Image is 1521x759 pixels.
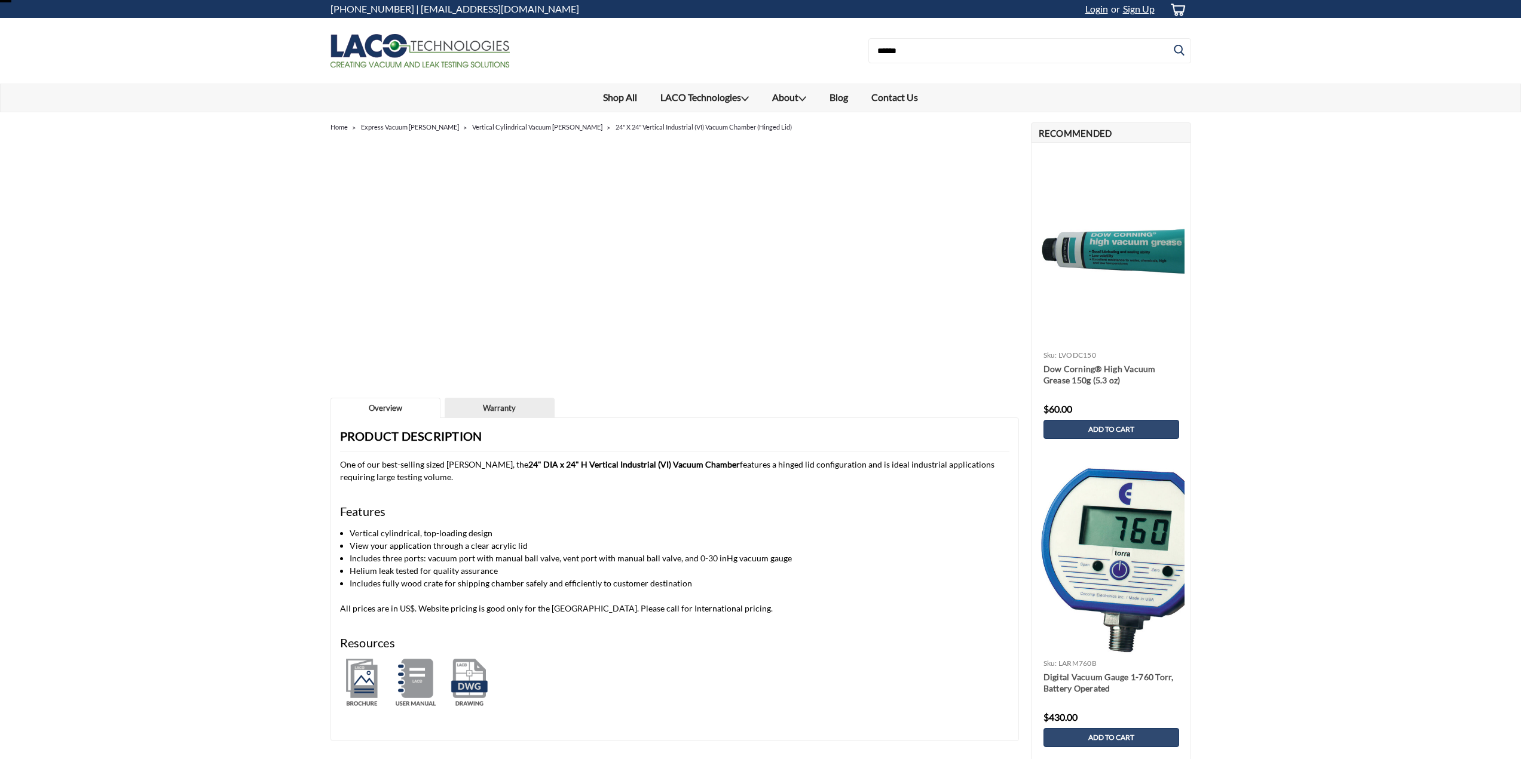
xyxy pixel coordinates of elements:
strong: 24" DIA x 24" H Vertical Industrial (VI) Vacuum Chamber [528,459,740,469]
p: All prices are in US$. Website pricing is good only for the [GEOGRAPHIC_DATA]. Please call for In... [340,602,1009,614]
img: Digital Vacuum Gauge 1-760 Torr, Battery Operated [1038,466,1214,654]
img: https://cdn11.bigcommerce.com/s-fsqecafu8p/product_images/uploaded_images/user-manual-thumbnails.... [394,658,437,706]
span: $430.00 [1043,711,1078,723]
span: sku: [1043,351,1057,359]
h4: Resources [340,634,1009,652]
a: Industrial Vacuum Chambers [340,676,383,686]
h2: Recommended [1031,122,1191,143]
a: Add to Cart [1043,420,1179,439]
img: Dow Corning® High Vacuum Grease 150g (5.3 oz) [1038,214,1226,290]
a: Overview [330,398,440,419]
a: Express Vacuum [PERSON_NAME] [361,123,459,131]
a: Contact Us [860,84,930,110]
li: Helium leak tested for quality assurance [350,564,1009,577]
a: Home [330,123,348,131]
a: LACO Technologies [649,84,761,112]
img: LACO Technologies [330,34,510,67]
a: About [761,84,818,112]
img: UN-100V Dry Piston Pump Drawing [448,658,491,706]
span: sku: [1043,659,1057,668]
a: LVC2424-3112-VI Vacuum Chamber Drawing [448,676,491,686]
span: Add to Cart [1088,733,1134,742]
h3: Product Description [340,427,1009,451]
a: 24" X 24" Vertical Industrial (VI) Vacuum Chamber (Hinged Lid) [616,123,792,131]
a: Add to Cart [1043,728,1179,747]
a: Digital Vacuum Gauge 1-760 Torr, Battery Operated [1043,671,1179,695]
h4: Features [340,502,1009,520]
img: https://cdn11.bigcommerce.com/s-fsqecafu8p/product_images/uploaded_images/brochures-thumbnail.png... [340,658,383,706]
li: Vertical cylindrical, top-loading design [350,527,1009,539]
span: LARM760B [1058,659,1097,668]
a: sku: LVODC150 [1043,351,1096,359]
a: cart-preview-dropdown [1161,1,1191,18]
a: Vertical Cylindrical Vacuum [PERSON_NAME] [472,123,602,131]
span: LVODC150 [1058,351,1096,359]
li: Includes fully wood crate for shipping chamber safely and efficiently to customer destination [350,577,1009,589]
a: sku: LARM760B [1043,659,1097,668]
a: Warranty [445,398,554,419]
a: Blog [818,84,860,110]
span: Add to Cart [1088,425,1134,434]
a: Shop All [592,84,649,110]
span: or [1108,3,1120,14]
li: Includes three ports: vacuum port with manual ball valve, vent port with manual ball valve, and 0... [350,552,1009,564]
li: View your application through a clear acrylic lid [350,539,1009,552]
span: $60.00 [1043,403,1072,414]
p: One of our best-selling sized [PERSON_NAME], the features a hinged lid configuration and is ideal... [340,458,1009,483]
a: Dow Corning® High Vacuum Grease 150g (5.3 oz) [1043,363,1179,387]
a: Industrial Vacuum Chamber Manual [394,676,437,686]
